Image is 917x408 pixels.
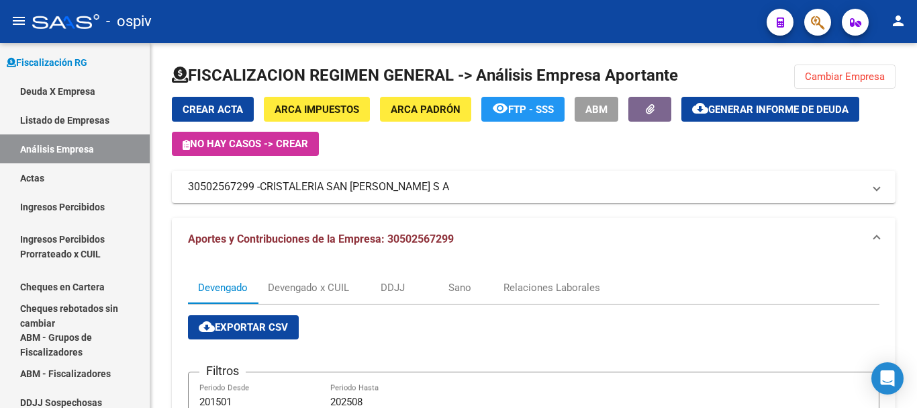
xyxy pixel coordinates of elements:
span: FTP - SSS [508,104,554,116]
span: No hay casos -> Crear [183,138,308,150]
span: Aportes y Contribuciones de la Empresa: 30502567299 [188,233,454,245]
span: Crear Acta [183,104,243,116]
mat-icon: remove_red_eye [492,100,508,116]
span: ARCA Impuestos [275,104,359,116]
h3: Filtros [199,362,246,380]
span: Fiscalización RG [7,55,87,70]
button: No hay casos -> Crear [172,132,319,156]
mat-icon: cloud_download [692,100,708,116]
mat-expansion-panel-header: Aportes y Contribuciones de la Empresa: 30502567299 [172,218,896,261]
div: Sano [448,280,471,295]
div: Devengado [198,280,248,295]
div: Devengado x CUIL [268,280,349,295]
span: ARCA Padrón [391,104,461,116]
button: ABM [575,97,618,122]
button: FTP - SSS [481,97,565,122]
mat-panel-title: 30502567299 - [188,179,863,194]
span: Exportar CSV [199,321,288,333]
button: Crear Acta [172,97,254,122]
span: Generar informe de deuda [708,104,849,116]
mat-icon: cloud_download [199,319,215,335]
h1: FISCALIZACION REGIMEN GENERAL -> Análisis Empresa Aportante [172,65,678,86]
mat-icon: menu [11,13,27,29]
button: Generar informe de deuda [681,97,859,122]
mat-icon: person [890,13,906,29]
button: ARCA Impuestos [264,97,370,122]
mat-expansion-panel-header: 30502567299 -CRISTALERIA SAN [PERSON_NAME] S A [172,171,896,203]
button: Exportar CSV [188,315,299,339]
span: Cambiar Empresa [805,71,885,83]
span: CRISTALERIA SAN [PERSON_NAME] S A [260,179,449,194]
button: ARCA Padrón [380,97,471,122]
div: Open Intercom Messenger [871,362,904,395]
span: - ospiv [106,7,152,36]
button: Cambiar Empresa [794,65,896,89]
div: DDJJ [381,280,405,295]
span: ABM [585,104,608,116]
div: Relaciones Laborales [503,280,600,295]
